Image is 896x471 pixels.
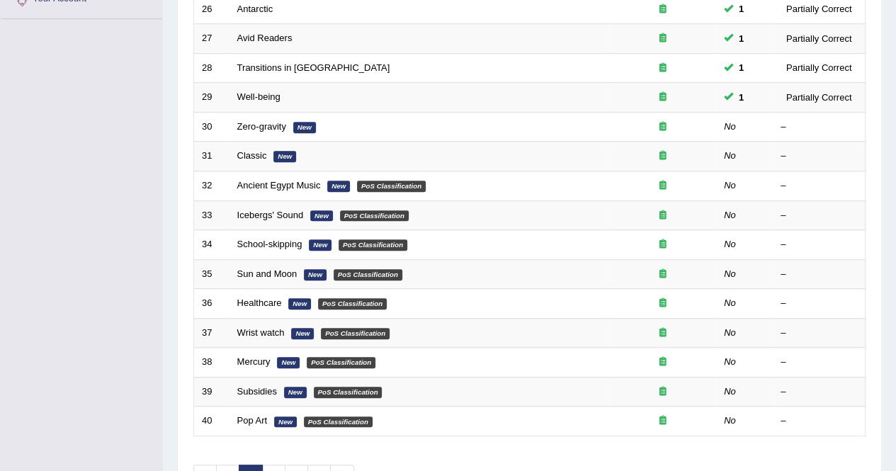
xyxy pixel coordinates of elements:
a: Pop Art [237,415,268,426]
a: Zero-gravity [237,121,286,132]
em: PoS Classification [339,239,407,251]
a: Icebergs' Sound [237,210,304,220]
td: 38 [194,348,229,378]
td: 34 [194,230,229,260]
a: Sun and Moon [237,268,297,279]
em: PoS Classification [318,298,387,310]
td: 32 [194,171,229,200]
em: New [291,328,314,339]
em: No [724,297,736,308]
td: 30 [194,112,229,142]
span: You can still take this question [733,31,749,46]
em: No [724,210,736,220]
div: Exam occurring question [618,62,708,75]
div: – [781,356,857,369]
em: New [304,269,327,280]
td: 29 [194,83,229,113]
td: 36 [194,289,229,319]
div: – [781,297,857,310]
em: New [277,357,300,368]
div: – [781,209,857,222]
div: Exam occurring question [618,385,708,399]
div: Exam occurring question [618,32,708,45]
div: Exam occurring question [618,3,708,16]
em: No [724,327,736,338]
a: Healthcare [237,297,282,308]
div: Partially Correct [781,90,857,105]
em: No [724,268,736,279]
td: 40 [194,407,229,436]
em: No [724,415,736,426]
em: New [284,387,307,398]
div: Exam occurring question [618,297,708,310]
a: Transitions in [GEOGRAPHIC_DATA] [237,62,390,73]
em: PoS Classification [314,387,382,398]
a: Ancient Egypt Music [237,180,321,191]
em: PoS Classification [321,328,390,339]
div: – [781,414,857,428]
div: – [781,385,857,399]
div: Exam occurring question [618,149,708,163]
a: Subsidies [237,386,277,397]
span: You can still take this question [733,60,749,75]
em: New [293,122,316,133]
em: No [724,121,736,132]
em: PoS Classification [304,416,373,428]
div: – [781,149,857,163]
div: – [781,120,857,134]
div: Exam occurring question [618,327,708,340]
a: Antarctic [237,4,273,14]
em: New [288,298,311,310]
em: No [724,239,736,249]
div: – [781,327,857,340]
td: 37 [194,318,229,348]
div: Exam occurring question [618,209,708,222]
em: New [309,239,331,251]
em: No [724,386,736,397]
em: PoS Classification [357,181,426,192]
div: – [781,268,857,281]
a: Mercury [237,356,271,367]
div: Exam occurring question [618,120,708,134]
em: PoS Classification [334,269,402,280]
div: – [781,179,857,193]
a: School-skipping [237,239,302,249]
span: You can still take this question [733,1,749,16]
div: Exam occurring question [618,179,708,193]
div: Exam occurring question [618,238,708,251]
a: Well-being [237,91,280,102]
em: No [724,180,736,191]
span: You can still take this question [733,90,749,105]
td: 28 [194,53,229,83]
em: PoS Classification [340,210,409,222]
td: 31 [194,142,229,171]
td: 35 [194,259,229,289]
em: New [274,416,297,428]
em: PoS Classification [307,357,375,368]
em: New [310,210,333,222]
td: 39 [194,377,229,407]
td: 27 [194,24,229,54]
div: Partially Correct [781,60,857,75]
div: Exam occurring question [618,356,708,369]
a: Classic [237,150,267,161]
div: Exam occurring question [618,91,708,104]
div: Partially Correct [781,1,857,16]
em: No [724,150,736,161]
div: – [781,238,857,251]
em: New [273,151,296,162]
td: 33 [194,200,229,230]
div: Exam occurring question [618,414,708,428]
div: Partially Correct [781,31,857,46]
a: Avid Readers [237,33,293,43]
div: Exam occurring question [618,268,708,281]
a: Wrist watch [237,327,285,338]
em: No [724,356,736,367]
em: New [327,181,350,192]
